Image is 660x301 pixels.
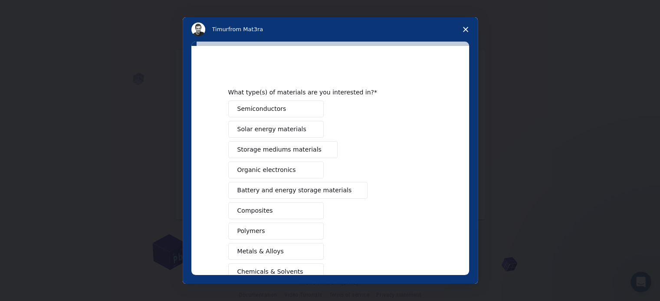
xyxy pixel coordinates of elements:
[191,23,205,36] img: Profile image for Timur
[228,202,324,219] button: Composites
[228,223,324,240] button: Polymers
[212,26,228,32] span: Timur
[228,141,338,158] button: Storage mediums materials
[237,165,296,175] span: Organic electronics
[228,182,368,199] button: Battery and energy storage materials
[237,227,265,236] span: Polymers
[228,263,324,280] button: Chemicals & Solvents
[228,162,324,178] button: Organic electronics
[237,267,303,276] span: Chemicals & Solvents
[237,206,273,215] span: Composites
[237,145,322,154] span: Storage mediums materials
[228,121,324,138] button: Solar energy materials
[237,104,286,113] span: Semiconductors
[228,88,419,96] div: What type(s) of materials are you interested in?
[228,26,263,32] span: from Mat3ra
[228,243,324,260] button: Metals & Alloys
[453,17,478,42] span: Close survey
[237,247,284,256] span: Metals & Alloys
[237,186,352,195] span: Battery and energy storage materials
[228,100,324,117] button: Semiconductors
[17,6,49,14] span: Support
[237,125,306,134] span: Solar energy materials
